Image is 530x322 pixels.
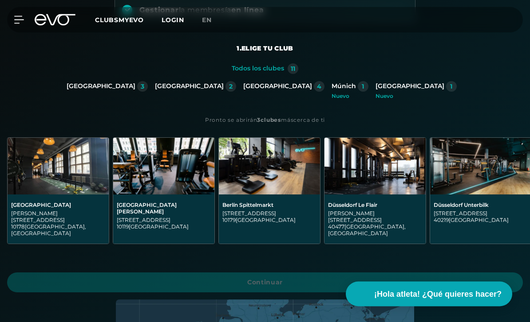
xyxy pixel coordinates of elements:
span: EN [202,16,212,24]
strong: 3 [257,117,261,124]
img: Düsseldorf Le Flair [324,138,426,195]
div: Düsseldorf Unterbilk [434,202,528,209]
img: Berlín Spittelmarkt [219,138,320,195]
span: CLUBSMYEVO [95,16,144,24]
div: [STREET_ADDRESS] 40219 [GEOGRAPHIC_DATA] [434,210,528,224]
div: 11 [291,66,295,72]
div: Todos los clubes [232,65,284,73]
div: 3 [141,84,144,90]
a: EN [202,15,222,25]
div: [PERSON_NAME][STREET_ADDRESS] 40477 [GEOGRAPHIC_DATA], [GEOGRAPHIC_DATA] [328,210,422,237]
div: 1 [450,84,452,90]
div: [GEOGRAPHIC_DATA] [67,83,135,91]
div: 1. ELIGE TU CLUB [237,44,293,53]
div: [GEOGRAPHIC_DATA] [11,202,105,209]
div: Berlín Spittelmarkt [222,202,316,209]
div: 2 [229,84,233,90]
div: Nuevo [332,94,368,99]
div: Nuevo [376,94,457,99]
div: 4 [317,84,321,90]
div: [PERSON_NAME][STREET_ADDRESS] 10178 [GEOGRAPHIC_DATA], [GEOGRAPHIC_DATA] [11,210,105,237]
div: [GEOGRAPHIC_DATA] [243,83,312,91]
div: [STREET_ADDRESS] 10179 [GEOGRAPHIC_DATA] [222,210,316,224]
button: ¡Hola atleta! ¿Qué quieres hacer? [346,282,512,306]
img: Berlin Rosenthaler Platz [113,138,214,195]
div: [GEOGRAPHIC_DATA][PERSON_NAME] [117,202,211,215]
div: [STREET_ADDRESS] 10119 [GEOGRAPHIC_DATA] [117,217,211,230]
a: Continuar [7,273,523,293]
div: Düsseldorf Le Flair [328,202,422,209]
strong: clubes [261,117,281,124]
span: ¡Hola atleta! ¿Qué quieres hacer? [374,288,502,300]
img: Berlín Alexanderplatz [8,138,109,195]
div: [GEOGRAPHIC_DATA] [155,83,224,91]
div: [GEOGRAPHIC_DATA] [376,83,444,91]
a: CLUBSMYEVO [95,16,162,24]
span: Continuar [18,278,512,287]
a: LOGIN [162,16,184,24]
div: Múnich [332,83,356,91]
div: 1 [362,84,364,90]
